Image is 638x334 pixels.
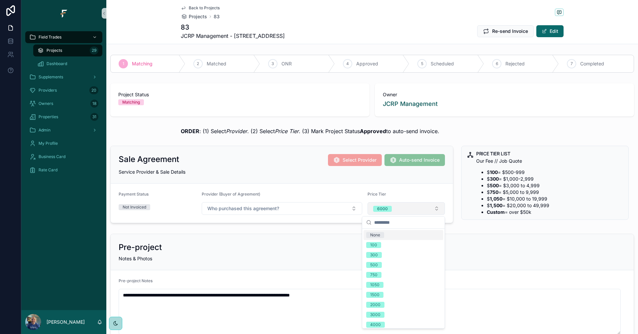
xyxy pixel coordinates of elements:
span: Owner [383,91,626,98]
span: Who purchased this agreement? [207,205,279,212]
div: 2000 [370,302,380,308]
span: Price Tier [368,192,386,197]
span: Approved [356,60,378,67]
strong: 1,500 [490,203,502,208]
h5: PRICE TIER LIST [476,151,623,156]
div: 20 [89,86,98,94]
span: : (1) Select . (2) Select . (3) Mark Project Status to auto-send invoice. [181,128,439,134]
em: Provider [226,128,247,134]
h2: Sale Agreement [119,154,179,165]
span: Pre-project Notes [119,278,153,283]
span: 7 [571,61,573,66]
span: Rate Card [39,167,57,173]
span: Providers [39,88,57,93]
li: $ = $1,000-2,999 [487,176,623,182]
button: Re-send Invoice [477,25,534,37]
strong: 750 [490,189,498,195]
h1: 83 [181,23,285,32]
span: 1 [123,61,124,66]
div: 750 [370,272,377,278]
span: 4 [346,61,349,66]
img: App logo [58,8,69,19]
div: Our Fee // Job Quote - $**100** = $500-999 - $**300** = $1,000-2,999 - $**500** = $3,000 to 4,999... [476,157,623,215]
em: Price Tier [275,128,299,134]
span: 3 [271,61,274,66]
span: Dashboard [47,61,67,66]
span: Business Card [39,154,65,159]
strong: 500 [490,183,499,188]
p: Our Fee // Job Quote [476,157,623,165]
span: Owners [39,101,53,106]
span: Completed [580,60,604,67]
strong: 100 [490,169,498,175]
li: $ = $20,000 to 49,999 [487,202,623,209]
button: Edit [536,25,564,37]
span: Supplements [39,74,63,80]
div: 6000 [377,206,388,212]
li: $ = $500-999 [487,169,623,176]
span: 5 [421,61,423,66]
span: Back to Projects [189,5,220,11]
a: Properties31 [25,111,102,123]
span: Matched [207,60,226,67]
a: Dashboard [33,58,102,70]
a: Admin [25,124,102,136]
span: Projects [189,13,207,20]
span: Notes & Photos [119,256,152,261]
button: Select Button [368,202,445,215]
li: $ = $10,000 to 19,999 [487,196,623,202]
span: My Profile [39,141,58,146]
a: My Profile [25,137,102,149]
span: Project Status [118,91,362,98]
a: Projects [181,13,207,20]
span: ONR [281,60,292,67]
strong: 1,050 [490,196,502,202]
strong: 300 [490,176,499,182]
span: Admin [39,127,51,133]
div: 4000 [370,322,381,328]
div: Suggestions [362,229,445,328]
span: Payment Status [119,192,149,197]
a: Back to Projects [181,5,220,11]
span: JCRP Management - [STREET_ADDRESS] [181,32,285,40]
span: Field Trades [39,35,61,40]
h2: Pre-project [119,242,162,253]
span: Service Provider & Sale Details [119,169,185,175]
div: 1050 [370,282,379,288]
strong: Approved [360,128,386,134]
strong: ORDER [181,128,199,134]
a: Owners18 [25,98,102,110]
div: 18 [90,100,98,108]
div: 1500 [370,292,379,298]
strong: Custom [487,209,505,215]
li: = over $50k [487,209,623,215]
span: Scheduled [431,60,454,67]
li: $ = $5,000 to 9,999 [487,189,623,196]
div: None [370,232,380,238]
div: 31 [90,113,98,121]
span: Properties [39,114,58,120]
div: 300 [370,252,378,258]
a: Providers20 [25,84,102,96]
a: Business Card [25,151,102,163]
span: 6 [496,61,498,66]
div: 29 [90,46,98,54]
div: Not Invoiced [123,204,146,210]
span: Rejected [505,60,525,67]
span: Projects [47,48,62,53]
a: 83 [214,13,220,20]
a: Projects29 [33,44,102,56]
p: [PERSON_NAME] [47,319,85,325]
button: Select Button [202,202,362,215]
a: JCRP Management [383,99,438,109]
span: 2 [197,61,199,66]
div: 100 [370,242,377,248]
span: Re-send Invoice [492,28,528,35]
a: Supplements [25,71,102,83]
div: Matching [122,99,140,105]
a: Rate Card [25,164,102,176]
li: $ = $3,000 to 4,999 [487,182,623,189]
div: 3000 [370,312,380,318]
a: Field Trades [25,31,102,43]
